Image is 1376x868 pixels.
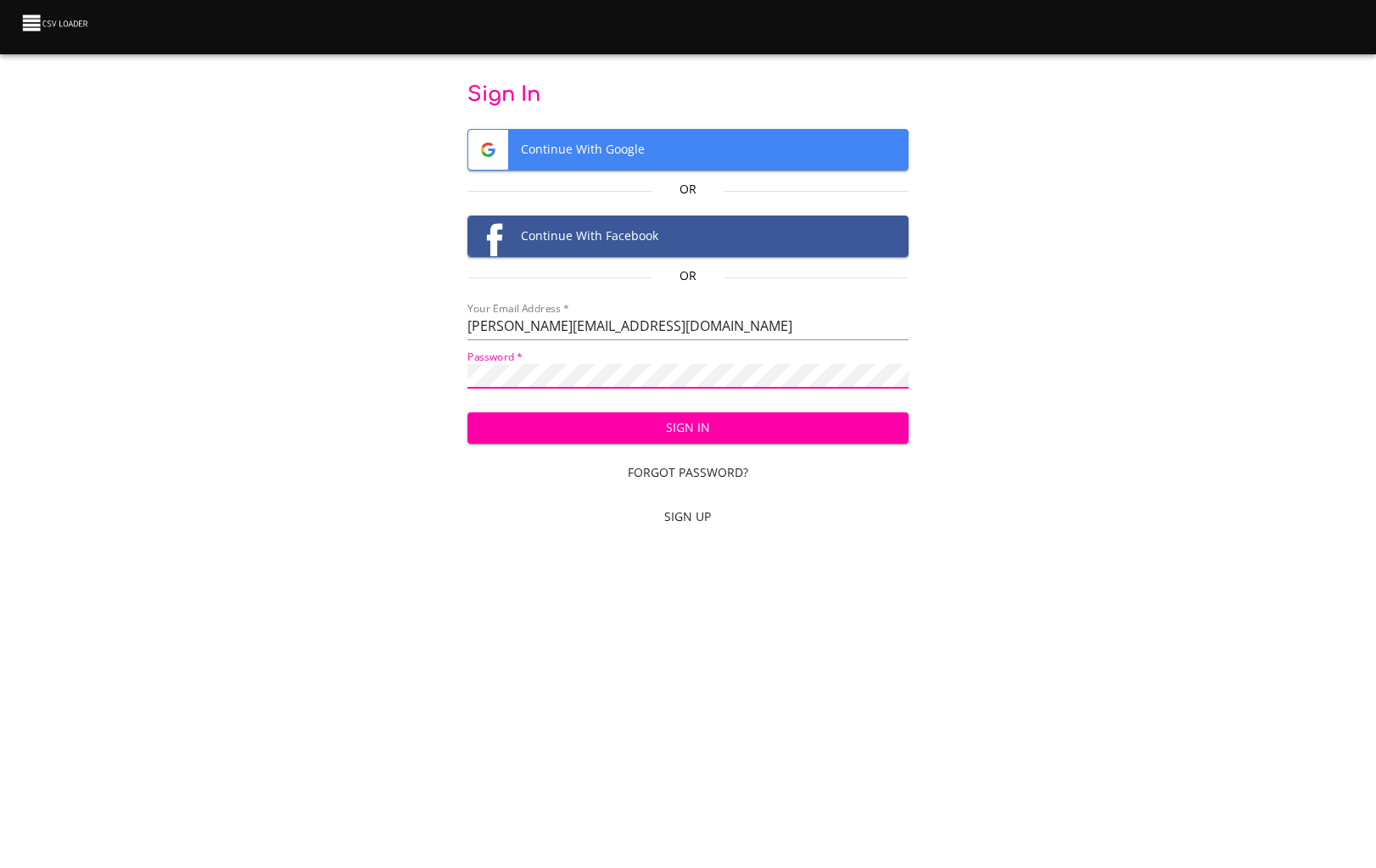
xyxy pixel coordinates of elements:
p: Or [652,181,725,198]
img: Google logo [468,130,508,170]
img: CSV Loader [20,11,92,35]
span: Forgot Password? [474,462,901,484]
label: Your Email Address [467,304,568,314]
a: Forgot Password? [467,457,908,489]
img: Facebook logo [468,216,508,256]
p: Sign In [467,81,908,109]
p: Or [652,267,725,284]
span: Continue With Facebook [468,216,907,256]
button: Facebook logoContinue With Facebook [467,216,908,257]
label: Password [467,352,523,362]
span: Sign Up [474,507,901,528]
span: Sign In [481,417,894,439]
button: Sign In [467,412,908,444]
a: Sign Up [467,501,908,533]
span: Continue With Google [468,130,907,170]
button: Google logoContinue With Google [467,129,908,171]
